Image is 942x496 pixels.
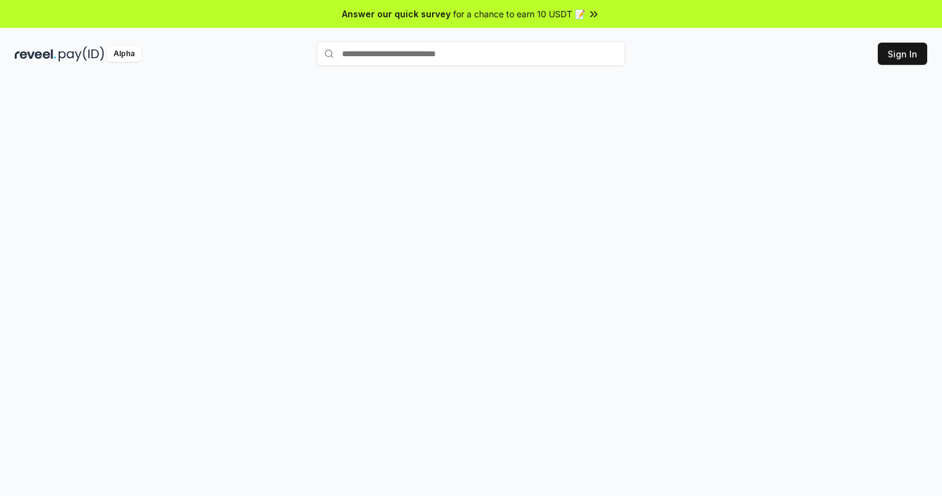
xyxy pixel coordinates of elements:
img: reveel_dark [15,46,56,62]
button: Sign In [878,43,927,65]
span: for a chance to earn 10 USDT 📝 [453,7,585,20]
div: Alpha [107,46,141,62]
span: Answer our quick survey [342,7,451,20]
img: pay_id [59,46,104,62]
